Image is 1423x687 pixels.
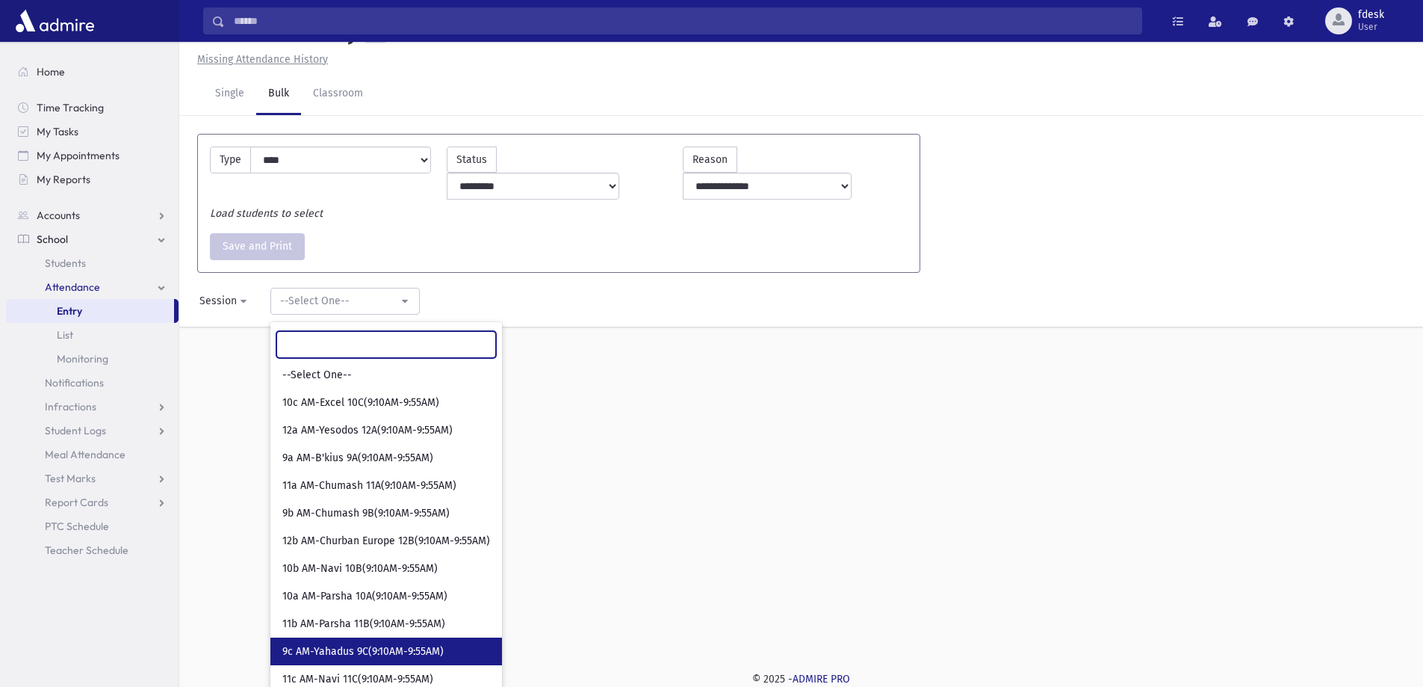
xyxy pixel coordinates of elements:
[37,65,65,78] span: Home
[6,120,179,144] a: My Tasks
[6,203,179,227] a: Accounts
[683,147,737,173] label: Reason
[270,288,420,315] button: --Select One--
[199,293,237,309] div: Session
[301,73,375,115] a: Classroom
[282,451,433,466] span: 9a AM-B'kius 9A(9:10AM-9:55AM)
[6,490,179,514] a: Report Cards
[6,443,179,466] a: Meal Attendance
[45,496,108,509] span: Report Cards
[1358,21,1384,33] span: User
[6,96,179,120] a: Time Tracking
[45,424,106,437] span: Student Logs
[447,147,497,173] label: Status
[6,323,179,347] a: List
[37,149,120,162] span: My Appointments
[210,233,305,260] button: Save and Print
[45,400,96,413] span: Infractions
[37,232,68,246] span: School
[6,514,179,538] a: PTC Schedule
[45,448,125,461] span: Meal Attendance
[256,73,301,115] a: Bulk
[6,347,179,371] a: Monitoring
[225,7,1141,34] input: Search
[6,419,179,443] a: Student Logs
[282,506,450,521] span: 9b AM-Chumash 9B(9:10AM-9:55AM)
[45,472,96,485] span: Test Marks
[197,53,328,66] u: Missing Attendance History
[1358,9,1384,21] span: fdesk
[210,147,251,173] label: Type
[6,371,179,395] a: Notifications
[203,671,1399,687] div: © 2025 -
[37,101,104,114] span: Time Tracking
[45,520,109,533] span: PTC Schedule
[57,304,82,318] span: Entry
[6,60,179,84] a: Home
[282,617,445,632] span: 11b AM-Parsha 11B(9:10AM-9:55AM)
[6,227,179,251] a: School
[37,173,90,186] span: My Reports
[203,73,256,115] a: Single
[12,6,98,36] img: AdmirePro
[37,209,80,222] span: Accounts
[6,395,179,419] a: Infractions
[57,328,73,342] span: List
[57,352,108,366] span: Monitoring
[6,251,179,275] a: Students
[282,589,447,604] span: 10a AM-Parsha 10A(9:10AM-9:55AM)
[282,423,453,438] span: 12a AM-Yesodos 12A(9:10AM-9:55AM)
[190,288,258,315] button: Session
[45,256,86,270] span: Students
[6,466,179,490] a: Test Marks
[282,478,456,493] span: 11a AM-Chumash 11A(9:10AM-9:55AM)
[45,376,104,389] span: Notifications
[282,672,433,687] span: 11c AM-Navi 11C(9:10AM-9:55AM)
[6,275,179,299] a: Attendance
[6,144,179,167] a: My Appointments
[280,293,398,309] div: --Select One--
[282,395,439,410] span: 10c AM-Excel 10C(9:10AM-9:55AM)
[6,299,174,323] a: Entry
[282,644,444,659] span: 9c AM-Yahadus 9C(9:10AM-9:55AM)
[276,331,496,358] input: Search
[45,280,100,294] span: Attendance
[282,368,352,383] span: --Select One--
[6,167,179,191] a: My Reports
[6,538,179,562] a: Teacher Schedule
[191,53,328,66] a: Missing Attendance History
[202,206,915,221] div: Load students to select
[282,534,490,549] span: 12b AM-Churban Europe 12B(9:10AM-9:55AM)
[37,125,78,138] span: My Tasks
[282,561,438,576] span: 10b AM-Navi 10B(9:10AM-9:55AM)
[45,543,128,557] span: Teacher Schedule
